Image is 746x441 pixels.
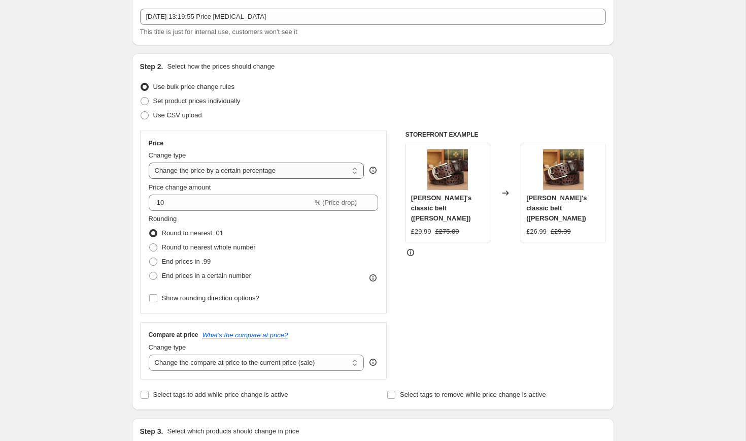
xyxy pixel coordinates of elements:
[153,391,288,398] span: Select tags to add while price change is active
[202,331,288,339] button: What's the compare at price?
[411,227,431,237] div: £29.99
[405,131,606,139] h6: STOREFRONT EXAMPLE
[526,227,547,237] div: £26.99
[149,139,163,147] h3: Price
[526,194,587,222] span: [PERSON_NAME]'s classic belt ([PERSON_NAME])
[149,215,177,223] span: Rounding
[368,357,378,367] div: help
[167,426,299,436] p: Select which products should change in price
[153,83,234,90] span: Use bulk price change rules
[368,165,378,175] div: help
[551,227,571,237] strike: £29.99
[167,61,275,72] p: Select how the prices should change
[162,294,259,302] span: Show rounding direction options?
[435,227,459,237] strike: £275.00
[543,149,584,190] img: bb86216d-35f4-433d-b7d7-667108bc246f_80x.webp
[149,183,211,191] span: Price change amount
[140,9,606,25] input: 30% off holiday sale
[153,97,241,105] span: Set product prices individually
[162,258,211,265] span: End prices in .99
[149,331,198,339] h3: Compare at price
[411,194,471,222] span: [PERSON_NAME]'s classic belt ([PERSON_NAME])
[427,149,468,190] img: bb86216d-35f4-433d-b7d7-667108bc246f_80x.webp
[149,151,186,159] span: Change type
[140,61,163,72] h2: Step 2.
[162,272,251,279] span: End prices in a certain number
[153,111,202,119] span: Use CSV upload
[162,243,256,251] span: Round to nearest whole number
[140,426,163,436] h2: Step 3.
[162,229,223,237] span: Round to nearest .01
[149,343,186,351] span: Change type
[149,195,313,211] input: -15
[315,199,357,206] span: % (Price drop)
[400,391,546,398] span: Select tags to remove while price change is active
[140,28,297,36] span: This title is just for internal use, customers won't see it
